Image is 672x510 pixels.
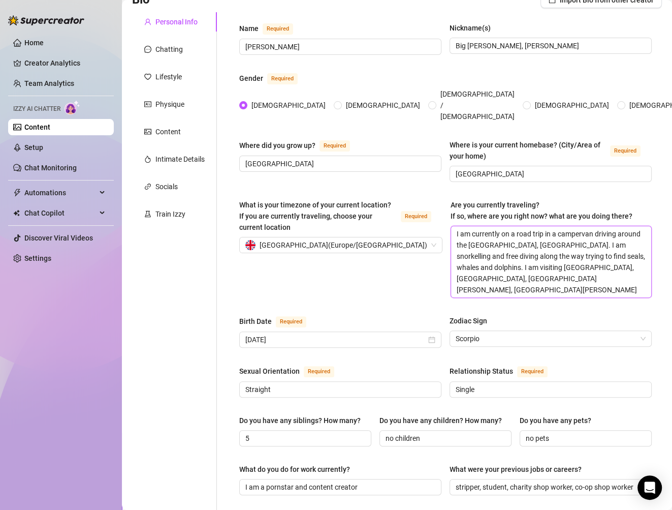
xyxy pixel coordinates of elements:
input: Do you have any pets? [526,433,644,444]
span: What is your timezone of your current location? If you are currently traveling, choose your curre... [239,201,391,231]
textarea: I am currently on a road trip in a campervan driving around the [GEOGRAPHIC_DATA], [GEOGRAPHIC_DA... [451,226,651,297]
input: What were your previous jobs or careers? [456,482,644,493]
a: Discover Viral Videos [24,234,93,242]
label: What were your previous jobs or careers? [450,464,589,475]
div: Physique [155,99,184,110]
div: Zodiac Sign [450,315,487,326]
span: Required [319,140,350,152]
label: Where did you grow up? [239,139,361,152]
span: Chat Copilot [24,205,97,221]
div: Content [155,126,181,137]
span: message [144,46,151,53]
span: user [144,18,151,25]
span: Required [263,23,293,35]
input: Do you have any children? How many? [386,433,503,444]
a: Home [24,39,44,47]
label: Relationship Status [450,365,559,377]
a: Creator Analytics [24,55,106,71]
div: Nickname(s) [450,22,491,34]
div: Open Intercom Messenger [637,475,662,500]
label: Birth Date [239,315,317,327]
span: thunderbolt [13,189,21,197]
span: [DEMOGRAPHIC_DATA] [247,100,330,111]
span: Required [304,366,334,377]
div: Do you have any children? How many? [379,415,502,426]
div: Name [239,23,259,34]
div: Sexual Orientation [239,366,300,377]
div: Where did you grow up? [239,140,315,151]
span: [GEOGRAPHIC_DATA] ( Europe/[GEOGRAPHIC_DATA] ) [260,237,427,253]
div: Train Izzy [155,208,185,220]
input: Do you have any siblings? How many? [245,433,363,444]
input: Birth Date [245,334,426,345]
span: idcard [144,101,151,108]
span: link [144,183,151,190]
span: picture [144,128,151,135]
span: Scorpio [456,331,646,346]
a: Setup [24,143,43,152]
label: Nickname(s) [450,22,498,34]
div: Lifestyle [155,71,182,82]
a: Chat Monitoring [24,164,77,172]
label: Zodiac Sign [450,315,494,326]
div: Intimate Details [155,154,205,165]
span: Required [276,316,306,327]
a: Team Analytics [24,79,74,87]
input: Where is your current homebase? (City/Area of your home) [456,168,644,179]
span: Are you currently traveling? If so, where are you right now? what are you doing there? [451,201,632,220]
a: Content [24,123,50,131]
label: Gender [239,72,309,84]
img: Chat Copilot [13,209,20,217]
div: Gender [239,73,263,84]
label: Name [239,22,304,35]
div: Where is your current homebase? (City/Area of your home) [450,139,606,162]
a: Settings [24,254,51,262]
input: Relationship Status [456,384,644,395]
span: Izzy AI Chatter [13,104,60,114]
div: Personal Info [155,16,198,27]
label: Sexual Orientation [239,365,345,377]
span: Required [517,366,548,377]
div: Do you have any siblings? How many? [239,415,361,426]
label: Where is your current homebase? (City/Area of your home) [450,139,652,162]
span: Required [401,211,431,222]
span: [DEMOGRAPHIC_DATA] [342,100,424,111]
div: What do you do for work currently? [239,464,350,475]
div: Do you have any pets? [520,415,591,426]
div: Birth Date [239,316,272,327]
input: What do you do for work currently? [245,482,433,493]
div: Chatting [155,44,183,55]
span: Required [267,73,298,84]
span: heart [144,73,151,80]
input: Sexual Orientation [245,384,433,395]
img: AI Chatter [65,100,80,115]
span: Automations [24,185,97,201]
label: Do you have any children? How many? [379,415,509,426]
div: Socials [155,181,178,192]
span: [DEMOGRAPHIC_DATA] / [DEMOGRAPHIC_DATA] [436,88,519,122]
span: Required [610,145,641,157]
label: Do you have any siblings? How many? [239,415,368,426]
div: What were your previous jobs or careers? [450,464,582,475]
span: fire [144,156,151,163]
img: gb [245,240,255,250]
label: Do you have any pets? [520,415,598,426]
span: [DEMOGRAPHIC_DATA] [531,100,613,111]
label: What do you do for work currently? [239,464,357,475]
div: Relationship Status [450,366,513,377]
img: logo-BBDzfeDw.svg [8,15,84,25]
span: experiment [144,211,151,218]
input: Nickname(s) [456,40,644,51]
input: Where did you grow up? [245,158,433,169]
input: Name [245,41,433,52]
